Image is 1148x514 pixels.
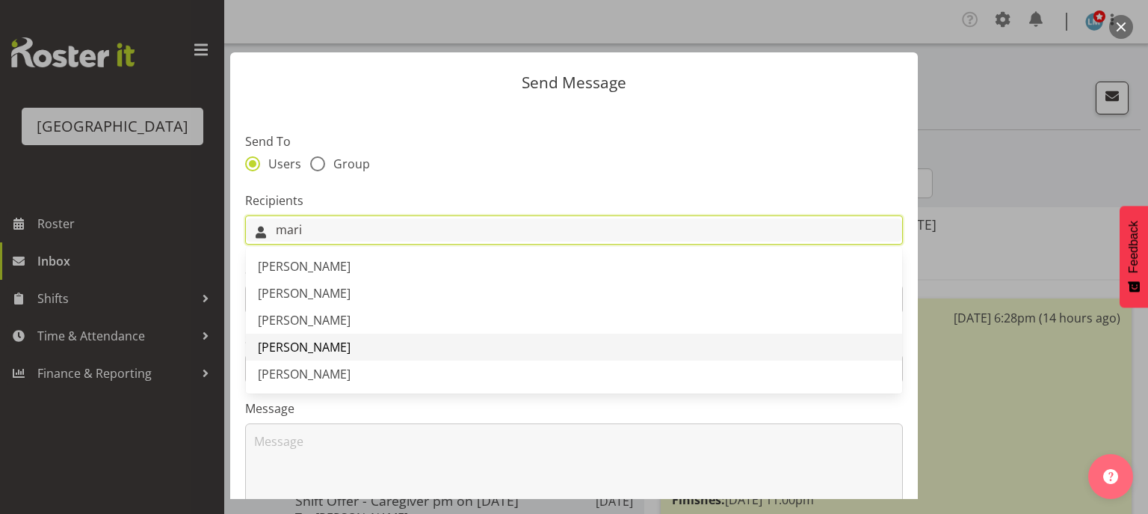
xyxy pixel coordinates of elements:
a: [PERSON_NAME] [246,334,902,361]
span: Group [325,156,370,171]
label: Send Via [245,260,903,278]
a: [PERSON_NAME] [246,307,902,334]
a: [PERSON_NAME] [246,361,902,388]
a: [PERSON_NAME] [246,253,902,280]
span: [PERSON_NAME] [258,312,351,328]
label: Recipients [245,192,903,209]
span: Feedback [1127,221,1141,273]
span: [PERSON_NAME] [258,339,351,355]
span: [PERSON_NAME] [258,285,351,302]
label: Send To [245,132,903,150]
a: [PERSON_NAME] [246,280,902,307]
span: [PERSON_NAME] [258,366,351,382]
input: Search for users [246,218,902,242]
button: Feedback - Show survey [1120,206,1148,308]
label: Subject [245,330,903,348]
input: Subject [245,354,903,384]
span: [PERSON_NAME] [258,258,351,275]
img: help-xxl-2.png [1103,469,1118,484]
span: Users [260,156,301,171]
label: Message [245,400,903,417]
p: Send Message [245,75,903,91]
